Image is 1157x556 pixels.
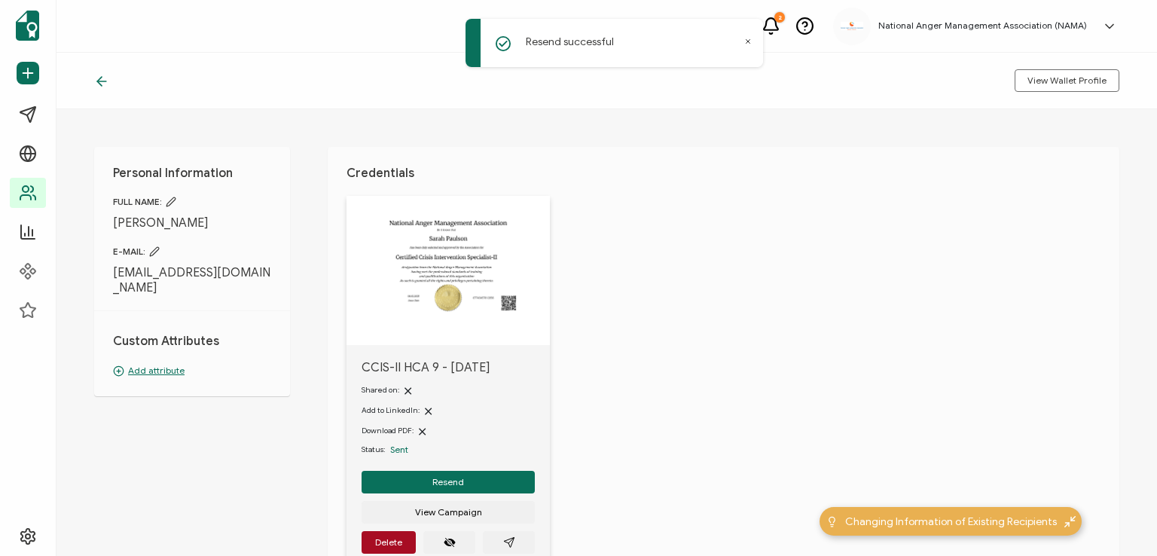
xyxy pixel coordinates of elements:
img: minimize-icon.svg [1064,516,1076,527]
span: Resend [432,478,464,487]
span: CCIS-II HCA 9 - [DATE] [362,360,535,375]
span: View Campaign [415,508,482,517]
span: FULL NAME: [113,196,271,208]
span: Sent [390,444,408,455]
button: Delete [362,531,416,554]
h1: Personal Information [113,166,271,181]
iframe: Chat Widget [1082,484,1157,556]
span: E-MAIL: [113,246,271,258]
button: View Wallet Profile [1015,69,1119,92]
span: Download PDF: [362,426,414,435]
p: Resend successful [526,34,614,50]
ion-icon: eye off [444,536,456,548]
h5: National Anger Management Association (NAMA) [878,20,1087,31]
img: sertifier-logomark-colored.svg [16,11,39,41]
h1: Credentials [346,166,1101,181]
span: Add to LinkedIn: [362,405,420,415]
span: [PERSON_NAME] [113,215,271,231]
span: Shared on: [362,385,399,395]
span: [EMAIL_ADDRESS][DOMAIN_NAME] [113,265,271,295]
p: Add attribute [113,364,271,377]
img: 3ca2817c-e862-47f7-b2ec-945eb25c4a6c.jpg [841,22,863,30]
span: Delete [375,538,402,547]
span: Status: [362,444,385,456]
button: View Campaign [362,501,535,524]
ion-icon: paper plane outline [503,536,515,548]
button: Resend [362,471,535,493]
h1: Custom Attributes [113,334,271,349]
span: View Wallet Profile [1027,76,1107,85]
div: 2 [774,12,785,23]
span: Changing Information of Existing Recipients [845,514,1057,530]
